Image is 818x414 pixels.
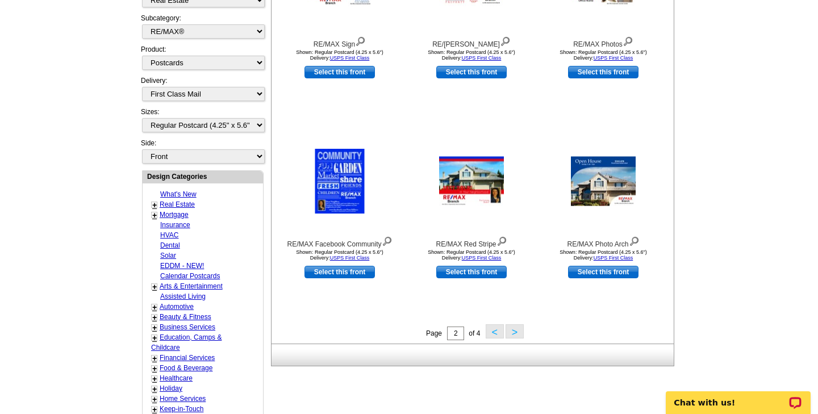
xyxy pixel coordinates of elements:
[160,395,206,403] a: Home Services
[439,157,504,206] img: RE/MAX Red Stripe
[571,157,636,206] img: RE/MAX Photo Arch
[152,303,157,312] a: +
[541,249,666,261] div: Shown: Regular Postcard (4.25 x 5.6") Delivery:
[152,313,157,322] a: +
[141,13,264,44] div: Subcategory:
[160,190,197,198] a: What's New
[330,255,370,261] a: USPS First Class
[355,34,366,47] img: view design details
[277,249,402,261] div: Shown: Regular Postcard (4.25 x 5.6") Delivery:
[152,323,157,332] a: +
[409,234,534,249] div: RE/MAX Red Stripe
[330,55,370,61] a: USPS First Class
[160,262,204,270] a: EDDM - NEW!
[277,49,402,61] div: Shown: Regular Postcard (4.25 x 5.6") Delivery:
[160,405,203,413] a: Keep-in-Touch
[141,76,264,107] div: Delivery:
[152,405,157,414] a: +
[152,384,157,394] a: +
[568,266,638,278] a: use this design
[409,249,534,261] div: Shown: Regular Postcard (4.25 x 5.6") Delivery:
[141,107,264,138] div: Sizes:
[304,66,375,78] a: use this design
[409,49,534,61] div: Shown: Regular Postcard (4.25 x 5.6") Delivery:
[152,354,157,363] a: +
[594,255,633,261] a: USPS First Class
[629,234,640,246] img: view design details
[141,138,264,165] div: Side:
[152,395,157,404] a: +
[160,231,178,239] a: HVAC
[160,313,211,321] a: Beauty & Fitness
[496,234,507,246] img: view design details
[160,354,215,362] a: Financial Services
[436,66,507,78] a: use this design
[426,329,442,337] span: Page
[151,333,222,352] a: Education, Camps & Childcare
[160,282,223,290] a: Arts & Entertainment
[506,324,524,338] button: >
[160,323,215,331] a: Business Services
[160,272,220,280] a: Calendar Postcards
[152,282,157,291] a: +
[409,34,534,49] div: RE/[PERSON_NAME]
[152,200,157,210] a: +
[160,221,190,229] a: Insurance
[160,292,206,300] a: Assisted Living
[382,234,393,246] img: view design details
[152,333,157,342] a: +
[141,44,264,76] div: Product:
[160,364,212,372] a: Food & Beverage
[568,66,638,78] a: use this design
[152,364,157,373] a: +
[160,374,193,382] a: Healthcare
[160,241,180,249] a: Dental
[160,303,194,311] a: Automotive
[143,171,263,182] div: Design Categories
[277,34,402,49] div: RE/MAX Sign
[160,384,182,392] a: Holiday
[500,34,511,47] img: view design details
[486,324,504,338] button: <
[152,211,157,220] a: +
[541,234,666,249] div: RE/MAX Photo Arch
[160,252,176,260] a: Solar
[436,266,507,278] a: use this design
[277,234,402,249] div: RE/MAX Facebook Community
[594,55,633,61] a: USPS First Class
[462,55,502,61] a: USPS First Class
[462,255,502,261] a: USPS First Class
[304,266,375,278] a: use this design
[658,378,818,414] iframe: LiveChat chat widget
[160,200,195,208] a: Real Estate
[541,34,666,49] div: RE/MAX Photos
[469,329,480,337] span: of 4
[541,49,666,61] div: Shown: Regular Postcard (4.25 x 5.6") Delivery:
[160,211,189,219] a: Mortgage
[152,374,157,383] a: +
[315,149,365,214] img: RE/MAX Facebook Community
[623,34,633,47] img: view design details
